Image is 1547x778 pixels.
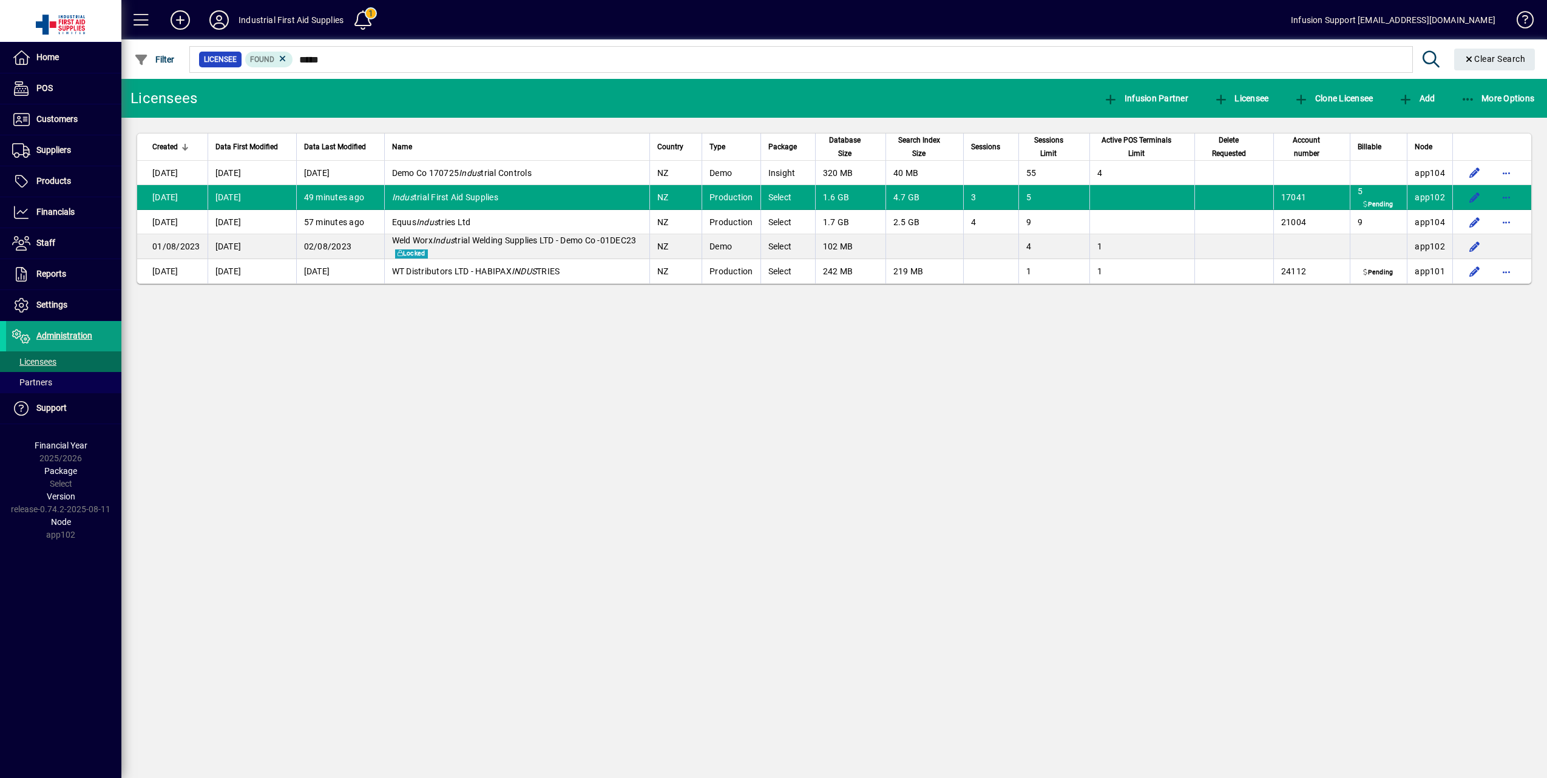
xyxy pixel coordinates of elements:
[1395,87,1438,109] button: Add
[250,55,274,64] span: Found
[296,161,384,185] td: [DATE]
[6,372,121,393] a: Partners
[392,192,498,202] span: trial First Aid Supplies
[649,210,702,234] td: NZ
[1281,134,1342,160] div: Account number
[161,9,200,31] button: Add
[12,357,56,367] span: Licensees
[6,73,121,104] a: POS
[459,168,481,178] em: Indus
[1415,140,1445,154] div: Node
[657,140,694,154] div: Country
[823,134,867,160] span: Database Size
[1497,188,1516,207] button: More options
[702,234,760,259] td: Demo
[885,185,963,210] td: 4.7 GB
[1458,87,1538,109] button: More Options
[245,52,293,67] mat-chip: Found Status: Found
[963,210,1018,234] td: 4
[709,140,753,154] div: Type
[6,42,121,73] a: Home
[1465,188,1484,207] button: Edit
[1097,134,1188,160] div: Active POS Terminals Limit
[760,161,815,185] td: Insight
[6,351,121,372] a: Licensees
[1415,242,1445,251] span: app102.prod.infusionbusinesssoftware.com
[1100,87,1191,109] button: Infusion Partner
[36,176,71,186] span: Products
[1273,259,1350,283] td: 24112
[152,140,178,154] span: Created
[1018,185,1089,210] td: 5
[134,55,175,64] span: Filter
[6,259,121,289] a: Reports
[1497,212,1516,232] button: More options
[1291,10,1495,30] div: Infusion Support [EMAIL_ADDRESS][DOMAIN_NAME]
[304,140,366,154] span: Data Last Modified
[44,466,77,476] span: Package
[137,161,208,185] td: [DATE]
[1089,259,1195,283] td: 1
[1465,237,1484,256] button: Edit
[760,210,815,234] td: Select
[1281,134,1332,160] span: Account number
[1497,262,1516,281] button: More options
[208,161,296,185] td: [DATE]
[6,290,121,320] a: Settings
[815,234,885,259] td: 102 MB
[6,228,121,259] a: Staff
[36,269,66,279] span: Reports
[392,217,471,227] span: Equus tries Ltd
[1358,140,1400,154] div: Billable
[296,234,384,259] td: 02/08/2023
[51,517,71,527] span: Node
[885,161,963,185] td: 40 MB
[433,235,455,245] em: Indus
[200,9,239,31] button: Profile
[1103,93,1188,103] span: Infusion Partner
[36,145,71,155] span: Suppliers
[893,134,956,160] div: Search Index Size
[6,166,121,197] a: Products
[657,140,683,154] span: Country
[1465,163,1484,183] button: Edit
[760,259,815,283] td: Select
[131,49,178,70] button: Filter
[1018,210,1089,234] td: 9
[1361,200,1395,209] span: Pending
[296,210,384,234] td: 57 minutes ago
[649,185,702,210] td: NZ
[1398,93,1435,103] span: Add
[768,140,797,154] span: Package
[137,210,208,234] td: [DATE]
[392,192,414,202] em: Indus
[1097,134,1177,160] span: Active POS Terminals Limit
[6,393,121,424] a: Support
[1273,210,1350,234] td: 21004
[1358,140,1381,154] span: Billable
[1465,212,1484,232] button: Edit
[1454,49,1535,70] button: Clear
[649,161,702,185] td: NZ
[1461,93,1535,103] span: More Options
[1361,268,1395,278] span: Pending
[823,134,878,160] div: Database Size
[130,89,197,108] div: Licensees
[137,234,208,259] td: 01/08/2023
[152,140,200,154] div: Created
[296,259,384,283] td: [DATE]
[1202,134,1255,160] span: Delete Requested
[1415,140,1432,154] span: Node
[12,377,52,387] span: Partners
[815,210,885,234] td: 1.7 GB
[137,185,208,210] td: [DATE]
[35,441,87,450] span: Financial Year
[760,234,815,259] td: Select
[1089,161,1195,185] td: 4
[893,134,945,160] span: Search Index Size
[208,185,296,210] td: [DATE]
[47,492,75,501] span: Version
[36,83,53,93] span: POS
[215,140,289,154] div: Data First Modified
[6,104,121,135] a: Customers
